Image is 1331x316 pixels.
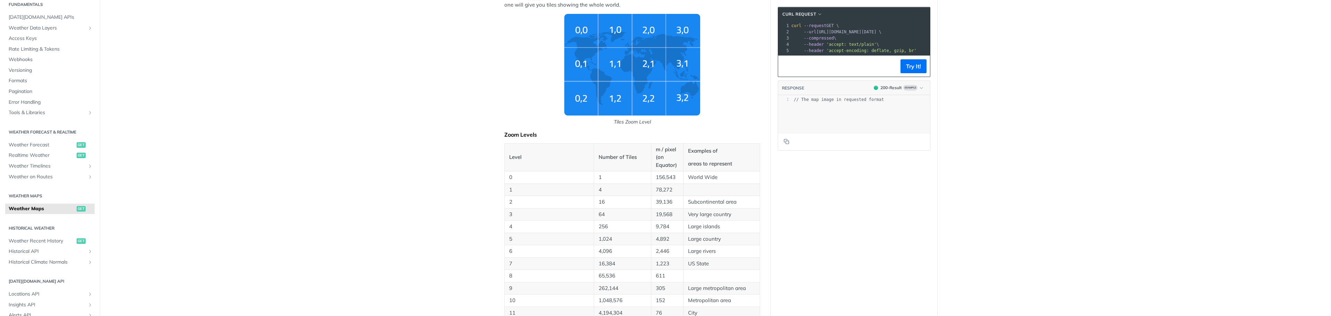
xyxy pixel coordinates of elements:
a: Weather on RoutesShow subpages for Weather on Routes [5,172,95,182]
span: Locations API [9,291,86,298]
a: Weather Recent Historyget [5,236,95,246]
span: --header [804,42,824,47]
span: Weather on Routes [9,173,86,180]
button: Show subpages for Tools & Libraries [87,110,93,116]
p: 9,784 [656,223,679,231]
button: Show subpages for Historical API [87,249,93,254]
span: [DATE][DOMAIN_NAME] APIs [9,14,93,21]
p: 4,096 [599,247,646,255]
p: Metropolitan area [688,297,755,305]
p: World Wide [688,173,755,181]
span: get [77,206,86,212]
a: Access Keys [5,33,95,44]
button: Show subpages for Weather Timelines [87,163,93,169]
h2: Fundamentals [5,1,95,8]
span: Weather Timelines [9,163,86,170]
span: Pagination [9,88,93,95]
div: 1 [778,23,790,29]
p: Level [509,153,589,161]
p: areas to represent [688,160,755,168]
p: Large country [688,235,755,243]
h2: [DATE][DOMAIN_NAME] API [5,278,95,284]
p: Tiles Zoom Level [504,118,760,126]
p: 7 [509,260,589,268]
p: Large rivers [688,247,755,255]
span: 200 [874,86,878,90]
p: 4 [509,223,589,231]
p: 16,384 [599,260,646,268]
button: Copy to clipboard [782,136,791,147]
p: 611 [656,272,679,280]
span: Example [903,85,917,91]
a: Versioning [5,65,95,76]
span: \ [791,36,836,41]
span: Versioning [9,67,93,74]
button: Try It! [901,59,927,73]
a: Error Handling [5,97,95,108]
span: get [77,142,86,148]
p: 152 [656,297,679,305]
a: Formats [5,76,95,86]
p: 1,024 [599,235,646,243]
span: --compressed [804,36,834,41]
span: [URL][DOMAIN_NAME][DATE] \ [791,29,881,34]
p: Very large country [688,211,755,219]
h2: Weather Forecast & realtime [5,129,95,135]
p: 2 [509,198,589,206]
span: Weather Recent History [9,238,75,245]
span: 'accept-encoding: deflate, gzip, br' [826,48,916,53]
span: 'accept: text/plain' [826,42,877,47]
p: 64 [599,211,646,219]
span: \ [791,42,879,47]
span: Webhooks [9,56,93,63]
span: --request [804,23,826,28]
p: 1,048,576 [599,297,646,305]
a: [DATE][DOMAIN_NAME] APIs [5,12,95,23]
div: 2 [778,29,790,35]
span: Weather Data Layers [9,25,86,32]
p: 6 [509,247,589,255]
a: Weather Forecastget [5,140,95,150]
span: Weather Forecast [9,142,75,148]
span: cURL Request [782,11,816,17]
a: Realtime Weatherget [5,150,95,161]
span: GET \ [791,23,839,28]
p: Subcontinental area [688,198,755,206]
span: Historical API [9,248,86,255]
a: Rate Limiting & Tokens [5,44,95,54]
p: 262,144 [599,284,646,292]
p: Number of Tiles [599,153,646,161]
button: 200200-ResultExample [870,84,927,91]
span: curl [791,23,801,28]
a: Weather TimelinesShow subpages for Weather Timelines [5,161,95,171]
p: 8 [509,272,589,280]
p: 1,223 [656,260,679,268]
img: weather-grid-map.png [564,14,700,116]
p: 39,136 [656,198,679,206]
span: Weather Maps [9,205,75,212]
div: 3 [778,35,790,41]
span: Insights API [9,301,86,308]
p: 256 [599,223,646,231]
span: get [77,153,86,158]
div: 200 - Result [880,85,902,91]
p: 4,892 [656,235,679,243]
button: Show subpages for Insights API [87,302,93,308]
div: Zoom Levels [504,131,760,138]
button: cURL Request [780,11,825,18]
p: 156,543 [656,173,679,181]
p: 0 [509,173,589,181]
p: 1 [599,173,646,181]
span: --url [804,29,816,34]
p: 19,568 [656,211,679,219]
a: Weather Data LayersShow subpages for Weather Data Layers [5,23,95,33]
p: Large islands [688,223,755,231]
p: m / pixel (on Equator) [656,146,679,169]
span: Rate Limiting & Tokens [9,46,93,53]
button: Show subpages for Locations API [87,291,93,297]
button: RESPONSE [782,85,804,92]
p: 1 [509,186,589,194]
p: 9 [509,284,589,292]
button: Copy to clipboard [782,61,791,71]
a: Historical APIShow subpages for Historical API [5,246,95,257]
